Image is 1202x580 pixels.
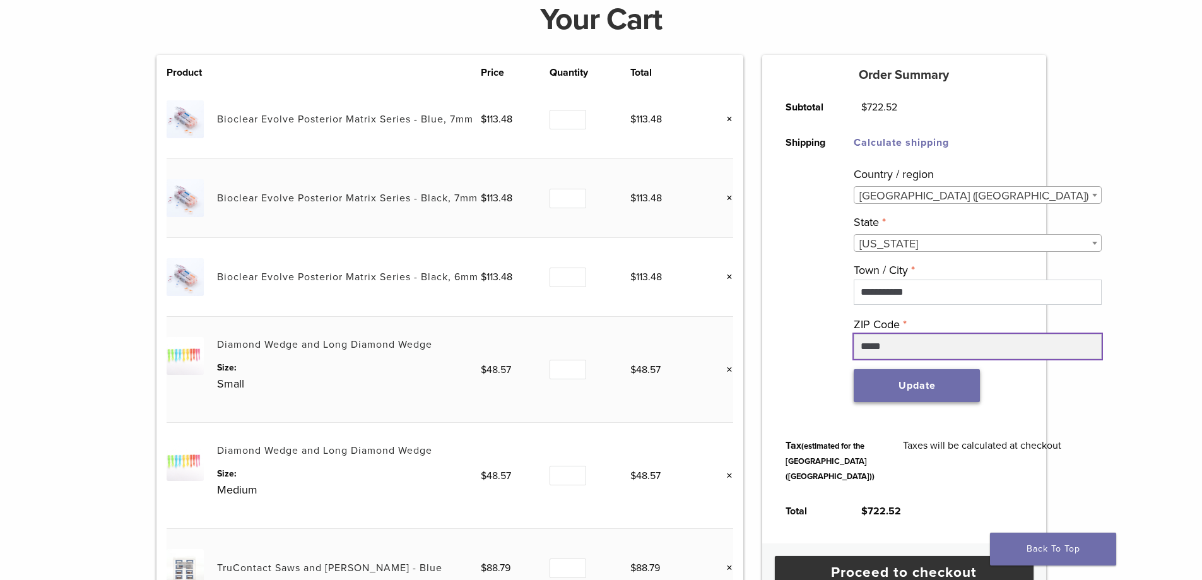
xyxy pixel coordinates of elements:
a: Remove this item [717,468,733,484]
img: Diamond Wedge and Long Diamond Wedge [167,337,204,374]
label: ZIP Code [854,315,1102,334]
a: TruContact Saws and [PERSON_NAME] - Blue [217,562,442,574]
th: Total [630,65,699,80]
img: Bioclear Evolve Posterior Matrix Series - Blue, 7mm [167,100,204,138]
a: Bioclear Evolve Posterior Matrix Series - Blue, 7mm [217,113,473,126]
bdi: 113.48 [481,113,512,126]
bdi: 48.57 [630,364,661,376]
span: $ [481,470,486,482]
a: Calculate shipping [854,136,949,149]
th: Shipping [772,125,840,428]
bdi: 113.48 [630,192,662,204]
span: $ [481,192,486,204]
span: United States (US) [854,186,1102,204]
span: United States (US) [854,187,1101,204]
th: Total [772,494,847,529]
span: $ [630,364,636,376]
h5: Order Summary [762,68,1046,83]
span: $ [630,113,636,126]
span: $ [630,192,636,204]
p: Small [217,374,481,393]
span: $ [861,505,868,518]
span: $ [630,271,636,283]
a: Remove this item [717,362,733,378]
th: Tax [772,428,889,494]
dt: Size: [217,467,481,480]
label: Town / City [854,261,1102,280]
a: Bioclear Evolve Posterior Matrix Series - Black, 6mm [217,271,478,283]
bdi: 48.57 [481,470,511,482]
bdi: 48.57 [630,470,661,482]
bdi: 113.48 [630,113,662,126]
a: Bioclear Evolve Posterior Matrix Series - Black, 7mm [217,192,478,204]
p: Medium [217,480,481,499]
bdi: 722.52 [861,505,901,518]
img: Bioclear Evolve Posterior Matrix Series - Black, 6mm [167,258,204,295]
label: Country / region [854,165,1102,184]
a: Remove this item [717,560,733,576]
bdi: 88.79 [481,562,510,574]
a: Diamond Wedge and Long Diamond Wedge [217,444,432,457]
bdi: 113.48 [630,271,662,283]
th: Price [481,65,550,80]
span: $ [481,562,486,574]
label: State [854,213,1102,232]
dt: Size: [217,361,481,374]
th: Quantity [550,65,630,80]
td: Taxes will be calculated at checkout [889,428,1076,494]
a: Remove this item [717,190,733,206]
button: Update [854,369,980,402]
span: $ [630,562,636,574]
th: Product [167,65,217,80]
a: Remove this item [717,111,733,127]
a: Diamond Wedge and Long Diamond Wedge [217,338,432,351]
bdi: 722.52 [861,101,897,114]
img: Diamond Wedge and Long Diamond Wedge [167,443,204,480]
small: (estimated for the [GEOGRAPHIC_DATA] ([GEOGRAPHIC_DATA])) [786,441,875,482]
span: $ [861,101,867,114]
span: $ [481,364,486,376]
span: $ [481,113,486,126]
th: Subtotal [772,90,847,125]
span: $ [630,470,636,482]
bdi: 48.57 [481,364,511,376]
span: $ [481,271,486,283]
h1: Your Cart [147,4,1056,35]
bdi: 113.48 [481,271,512,283]
a: Remove this item [717,269,733,285]
a: Back To Top [990,533,1116,565]
bdi: 113.48 [481,192,512,204]
span: California [854,235,1101,252]
img: Bioclear Evolve Posterior Matrix Series - Black, 7mm [167,179,204,216]
span: California [854,234,1102,252]
bdi: 88.79 [630,562,660,574]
